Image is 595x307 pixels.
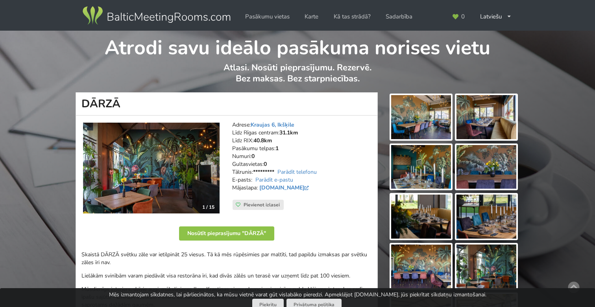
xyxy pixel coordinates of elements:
[76,92,378,116] h1: DĀRZĀ
[179,226,274,241] button: Nosūtīt pieprasījumu "DĀRZĀ"
[83,123,220,214] a: Restorāns, bārs | Ikšķile | DĀRZĀ 1 / 15
[461,14,465,20] span: 0
[279,129,298,136] strong: 31.1km
[76,62,519,92] p: Atlasi. Nosūti pieprasījumu. Rezervē. Bez maksas. Bez starpniecības.
[456,244,516,289] img: DĀRZĀ | Ikšķile | Pasākumu vieta - galerijas bilde
[83,123,220,214] img: Restorāns, bārs | Ikšķile | DĀRZĀ
[251,153,255,160] strong: 0
[328,9,376,24] a: Kā tas strādā?
[264,160,267,168] strong: 0
[277,168,317,176] a: Parādīt telefonu
[456,95,516,139] img: DĀRZĀ | Ikšķile | Pasākumu vieta - galerijas bilde
[299,9,324,24] a: Karte
[391,95,451,139] img: DĀRZĀ | Ikšķile | Pasākumu vieta - galerijas bilde
[81,272,372,280] p: Lielākām svinībām varam piedāvāt visa restorāna īri, kad divās zālēs un terasē var uzņemt līdz pa...
[81,251,372,267] p: Skaistā DĀRZĀ svētku zāle var ietilpināt 25 viesus. Tā kā mēs rūpēsimies par maltīti, tad papildu...
[76,31,519,61] h1: Atrodi savu ideālo pasākuma norises vietu
[275,145,279,152] strong: 1
[475,9,517,24] div: Latviešu
[255,176,293,184] a: Parādīt e-pastu
[81,5,232,27] img: Baltic Meeting Rooms
[380,9,418,24] a: Sadarbība
[259,184,311,191] a: [DOMAIN_NAME]
[456,195,516,239] img: DĀRZĀ | Ikšķile | Pasākumu vieta - galerijas bilde
[232,121,372,200] address: Adrese: Līdz Rīgas centram: Līdz RIX: Pasākumu telpas: Numuri: Gultasvietas: Tālrunis: E-pasts: M...
[244,202,280,208] span: Pievienot izlasei
[456,145,516,189] img: DĀRZĀ | Ikšķile | Pasākumu vieta - galerijas bilde
[253,137,272,144] strong: 40.8km
[198,201,219,213] div: 1 / 15
[240,9,295,24] a: Pasākumu vietas
[391,195,451,239] img: DĀRZĀ | Ikšķile | Pasākumu vieta - galerijas bilde
[251,121,294,129] a: Kraujas 6, Ikšķile
[391,244,451,289] img: DĀRZĀ | Ikšķile | Pasākumu vieta - galerijas bilde
[391,145,451,189] img: DĀRZĀ | Ikšķile | Pasākumu vieta - galerijas bilde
